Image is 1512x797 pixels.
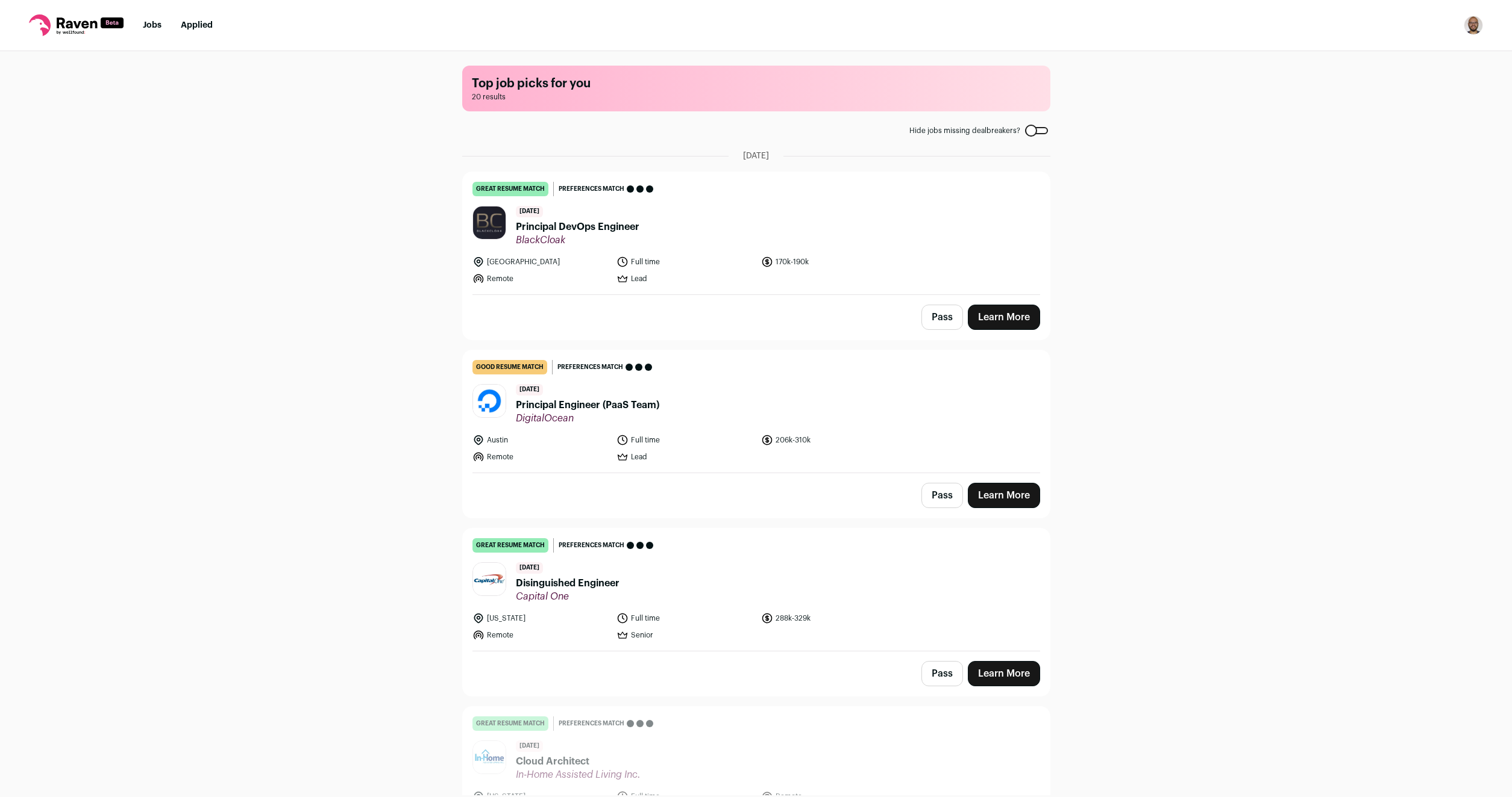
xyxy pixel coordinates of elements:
[968,305,1040,330] a: Learn More
[616,629,754,641] li: Senior
[516,384,543,395] span: [DATE]
[516,398,659,412] span: Principal Engineer (PaaS Team)
[516,591,620,603] span: Capital One
[616,273,754,285] li: Lead
[473,563,506,595] img: 24b4cd1a14005e1eb0453b1a75ab48f7ab5ae425408ff78ab99c55fada566dcb.jpg
[472,273,610,285] li: Remote
[1464,16,1483,35] button: Open dropdown
[559,183,624,195] span: Preferences match
[473,385,506,417] img: b193766b8624b1bea1d6c6b433f3f2e8460d6b7fa2f1bd4abde82b21cb2f0340.jpg
[616,612,754,624] li: Full time
[472,629,610,641] li: Remote
[616,256,754,268] li: Full time
[472,434,610,446] li: Austin
[743,150,769,162] span: [DATE]
[472,538,548,553] div: great resume match
[761,612,899,624] li: 288k-329k
[616,434,754,446] li: Full time
[516,206,543,217] span: [DATE]
[143,21,162,29] a: Jobs
[557,361,623,373] span: Preferences match
[909,126,1020,135] span: Hide jobs missing dealbreakers?
[472,256,610,268] li: [GEOGRAPHIC_DATA]
[472,92,1041,102] span: 20 results
[463,350,1050,473] a: good resume match Preferences match [DATE] Principal Engineer (PaaS Team) DigitalOcean Austin Ful...
[472,612,610,624] li: [US_STATE]
[516,412,659,424] span: DigitalOcean
[473,206,506,238] img: 414ee962548d9eff61bb5c654a1182e663abc1b683245f73656471ec99465a4f.jpg
[761,434,899,446] li: 206k-310k
[616,451,754,463] li: Lead
[516,562,543,574] span: [DATE]
[516,576,620,591] span: Disinguished Engineer
[463,529,1050,651] a: great resume match Preferences match [DATE] Disinguished Engineer Capital One [US_STATE] Full tim...
[921,483,963,508] button: Pass
[516,234,639,246] span: BlackCloak
[472,182,548,196] div: great resume match
[516,769,641,781] span: In-Home Assisted Living Inc.
[968,661,1040,686] a: Learn More
[1464,16,1483,35] img: 12047615-medium_jpg
[516,754,641,769] span: Cloud Architect
[516,220,639,234] span: Principal DevOps Engineer
[473,741,506,774] img: 18777ea65a2962c6ef736d5f9d0c2ef653efec95bcad13337f3946112984643c.jpg
[968,483,1040,508] a: Learn More
[559,539,624,551] span: Preferences match
[472,360,547,374] div: good resume match
[472,716,548,731] div: great resume match
[559,718,624,730] span: Preferences match
[761,256,899,268] li: 170k-190k
[472,451,610,463] li: Remote
[921,661,963,686] button: Pass
[472,75,1041,92] h1: Top job picks for you
[516,740,543,752] span: [DATE]
[181,21,213,29] a: Applied
[921,305,963,330] button: Pass
[463,172,1050,294] a: great resume match Preferences match [DATE] Principal DevOps Engineer BlackCloak [GEOGRAPHIC_DATA...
